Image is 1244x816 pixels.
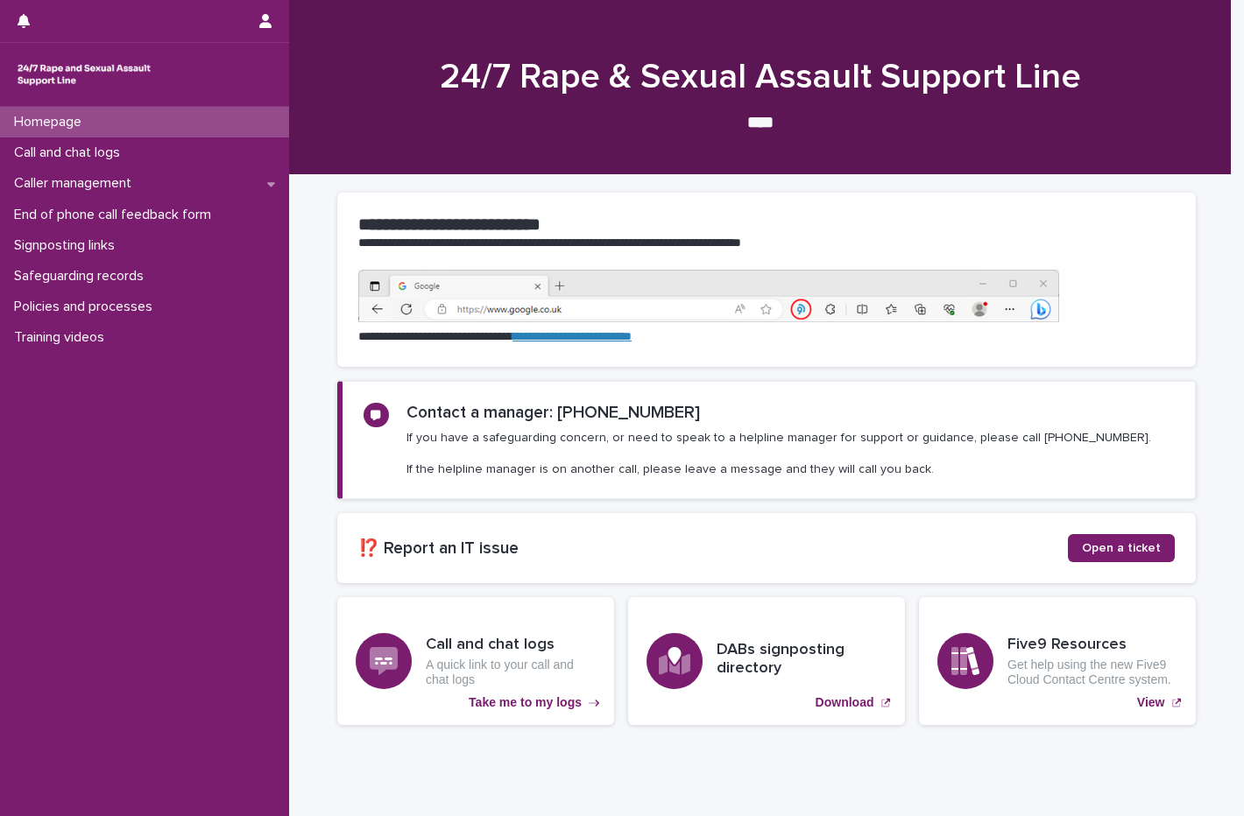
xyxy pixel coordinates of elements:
[628,597,905,725] a: Download
[1137,695,1165,710] p: View
[14,57,154,92] img: rhQMoQhaT3yELyF149Cw
[1007,636,1177,655] h3: Five9 Resources
[358,538,1068,559] h2: ⁉️ Report an IT issue
[337,597,614,725] a: Take me to my logs
[1007,658,1177,687] p: Get help using the new Five9 Cloud Contact Centre system.
[406,403,700,423] h2: Contact a manager: [PHONE_NUMBER]
[1068,534,1175,562] a: Open a ticket
[7,237,129,254] p: Signposting links
[7,299,166,315] p: Policies and processes
[406,430,1151,478] p: If you have a safeguarding concern, or need to speak to a helpline manager for support or guidanc...
[919,597,1196,725] a: View
[1082,542,1161,554] span: Open a ticket
[7,329,118,346] p: Training videos
[7,144,134,161] p: Call and chat logs
[358,270,1059,322] img: https%3A%2F%2Fcdn.document360.io%2F0deca9d6-0dac-4e56-9e8f-8d9979bfce0e%2FImages%2FDocumentation%...
[469,695,582,710] p: Take me to my logs
[816,695,874,710] p: Download
[7,175,145,192] p: Caller management
[426,658,596,687] p: A quick link to your call and chat logs
[7,114,95,130] p: Homepage
[7,268,158,285] p: Safeguarding records
[7,207,225,223] p: End of phone call feedback form
[717,641,887,679] h3: DABs signposting directory
[331,56,1190,98] h1: 24/7 Rape & Sexual Assault Support Line
[426,636,596,655] h3: Call and chat logs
